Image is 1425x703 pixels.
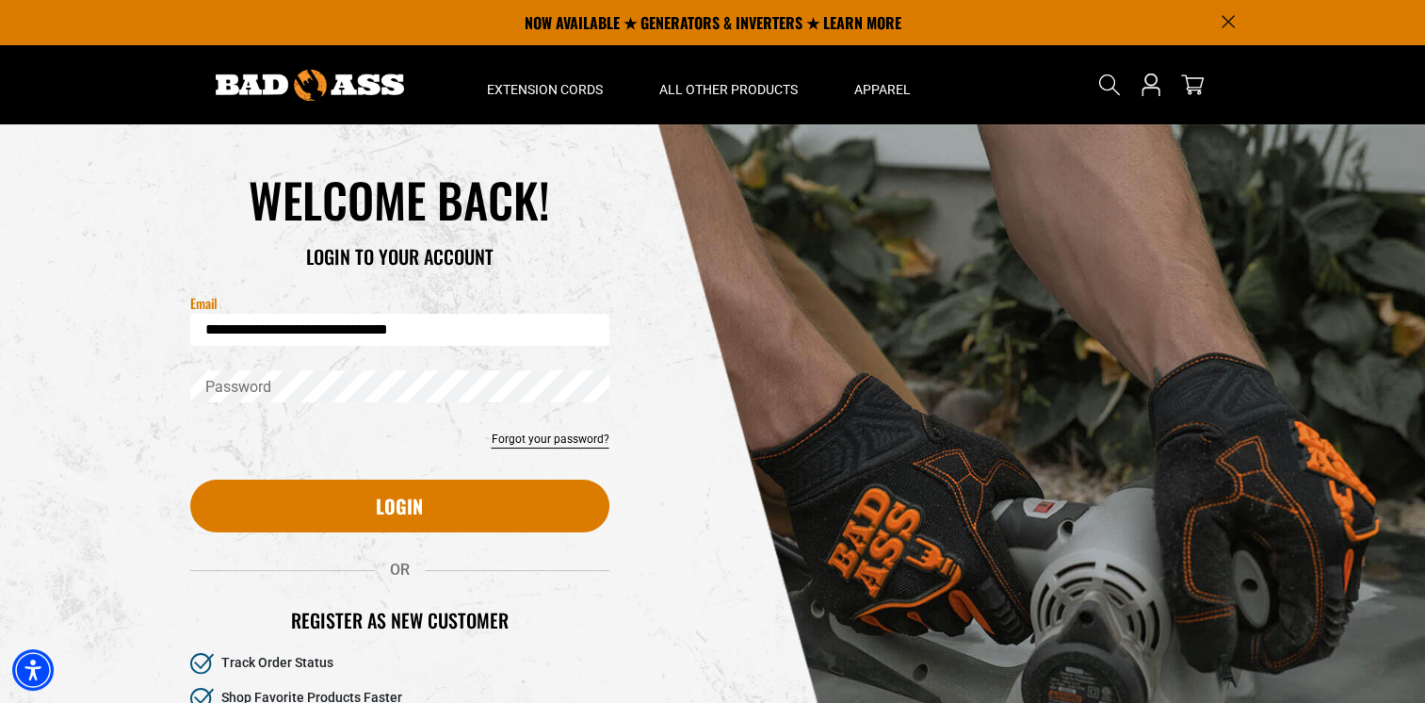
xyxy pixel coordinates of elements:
summary: Extension Cords [459,45,631,124]
summary: Search [1094,70,1125,100]
span: All Other Products [659,81,798,98]
span: Extension Cords [487,81,603,98]
summary: Apparel [826,45,939,124]
a: cart [1177,74,1207,96]
h3: LOGIN TO YOUR ACCOUNT [190,244,609,269]
a: Forgot your password? [492,431,609,448]
a: Open this option [1136,45,1166,124]
span: Apparel [854,81,911,98]
h2: Register as new customer [190,608,609,632]
summary: All Other Products [631,45,826,124]
img: Bad Ass Extension Cords [216,70,404,101]
div: Accessibility Menu [12,649,54,691]
span: OR [375,561,425,579]
button: Login [190,480,609,532]
h1: WELCOME BACK! [190,170,609,229]
li: Track Order Status [190,653,609,675]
